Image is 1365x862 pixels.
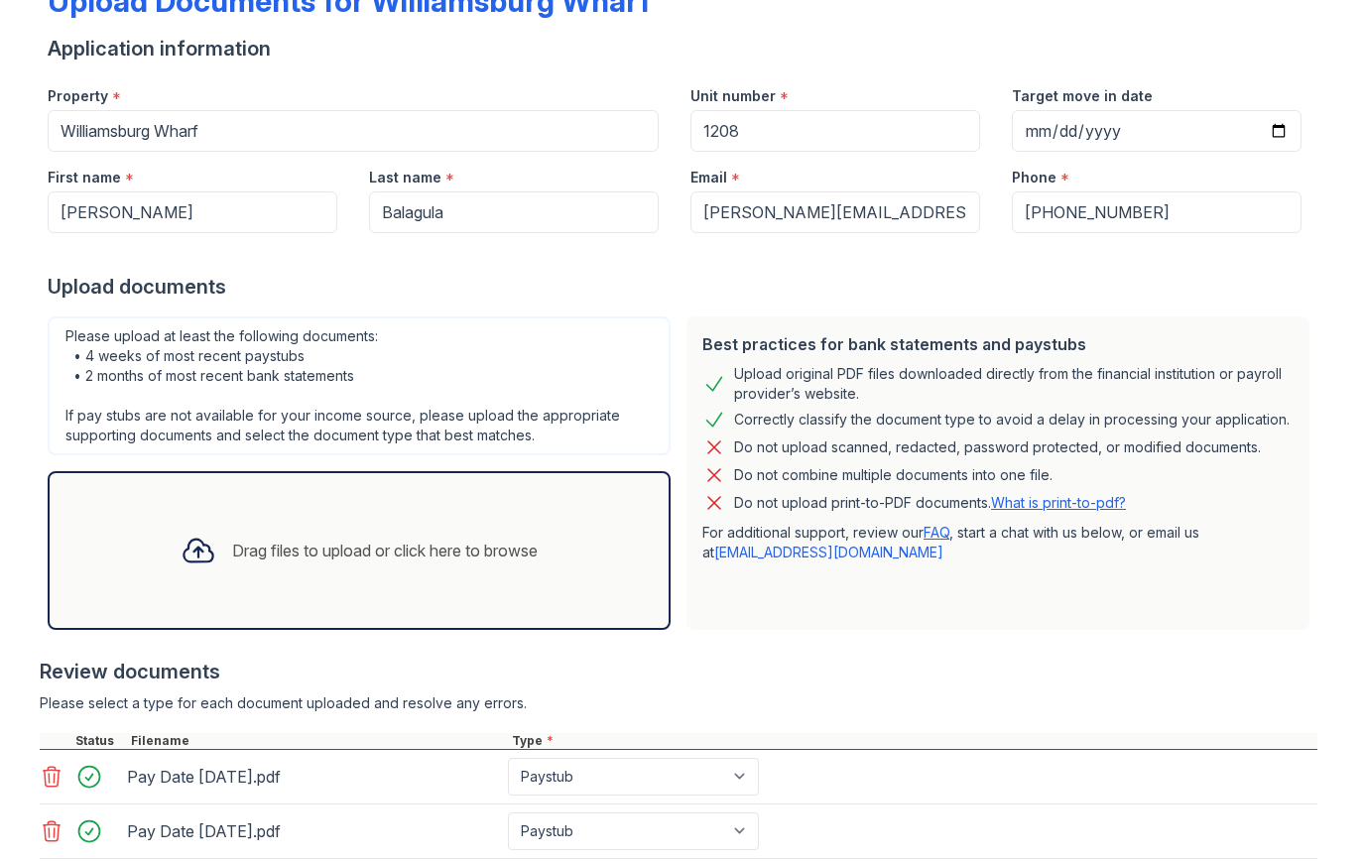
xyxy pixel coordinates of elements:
[40,693,1317,713] div: Please select a type for each document uploaded and resolve any errors.
[48,35,1317,62] div: Application information
[508,733,1317,749] div: Type
[40,658,1317,685] div: Review documents
[734,493,1126,513] p: Do not upload print-to-PDF documents.
[369,168,441,187] label: Last name
[127,733,508,749] div: Filename
[127,815,500,847] div: Pay Date [DATE].pdf
[48,316,671,455] div: Please upload at least the following documents: • 4 weeks of most recent paystubs • 2 months of m...
[232,539,538,562] div: Drag files to upload or click here to browse
[702,332,1294,356] div: Best practices for bank statements and paystubs
[690,168,727,187] label: Email
[1012,86,1153,106] label: Target move in date
[714,544,943,560] a: [EMAIL_ADDRESS][DOMAIN_NAME]
[48,86,108,106] label: Property
[734,463,1053,487] div: Do not combine multiple documents into one file.
[734,435,1261,459] div: Do not upload scanned, redacted, password protected, or modified documents.
[71,733,127,749] div: Status
[734,364,1294,404] div: Upload original PDF files downloaded directly from the financial institution or payroll provider’...
[991,494,1126,511] a: What is print-to-pdf?
[702,523,1294,562] p: For additional support, review our , start a chat with us below, or email us at
[48,168,121,187] label: First name
[48,273,1317,301] div: Upload documents
[924,524,949,541] a: FAQ
[734,408,1290,431] div: Correctly classify the document type to avoid a delay in processing your application.
[690,86,776,106] label: Unit number
[127,761,500,793] div: Pay Date [DATE].pdf
[1012,168,1056,187] label: Phone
